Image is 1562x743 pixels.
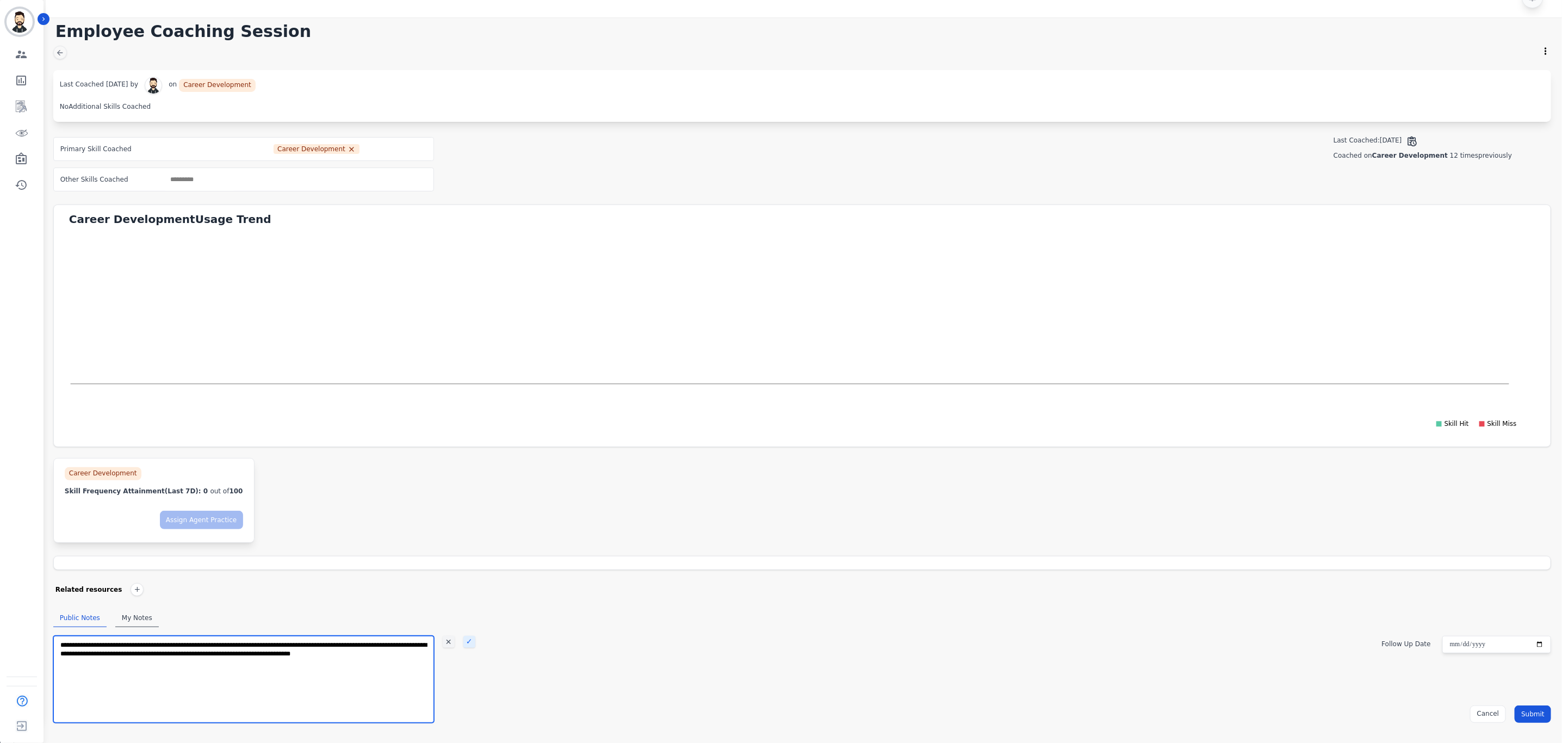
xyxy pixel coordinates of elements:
[1445,420,1469,428] text: Skill Hit
[1334,151,1551,160] div: Coached on 12 times previously
[165,487,201,495] span: (Last 7D):
[65,487,243,496] div: Skill Frequency Attainment 0 100
[60,77,1545,94] div: Last Coached by on
[167,175,232,184] ul: selected options
[55,22,311,41] h1: Employee Coaching Session
[145,77,162,94] img: avatar
[1382,640,1431,648] label: Follow Up Date
[69,212,1551,227] div: Career Development Usage Trend
[463,636,475,648] div: ✓
[65,467,141,480] div: Career Development
[1515,705,1551,723] button: Submit
[131,583,144,596] div: +
[160,511,243,529] button: Assign Agent Practice
[348,145,356,153] button: Remove Career Development
[53,609,107,627] div: Public Notes
[1470,705,1507,723] button: Cancel
[7,9,33,35] img: Bordered avatar
[274,144,359,154] li: Career Development
[443,636,455,648] div: ✕
[1334,136,1402,147] div: Last Coached: [DATE]
[1487,420,1517,428] text: Skill Miss
[55,583,122,596] div: Related resources
[115,609,159,627] div: My Notes
[60,168,128,191] div: Other Skills Coached
[106,77,128,94] span: [DATE]
[60,98,151,115] div: No Additional Skills Coached
[179,79,256,92] div: Career Development
[210,487,229,495] span: out of
[272,143,427,156] ul: selected options
[1372,152,1448,159] span: Career Development
[60,138,132,160] div: Primary Skill Coached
